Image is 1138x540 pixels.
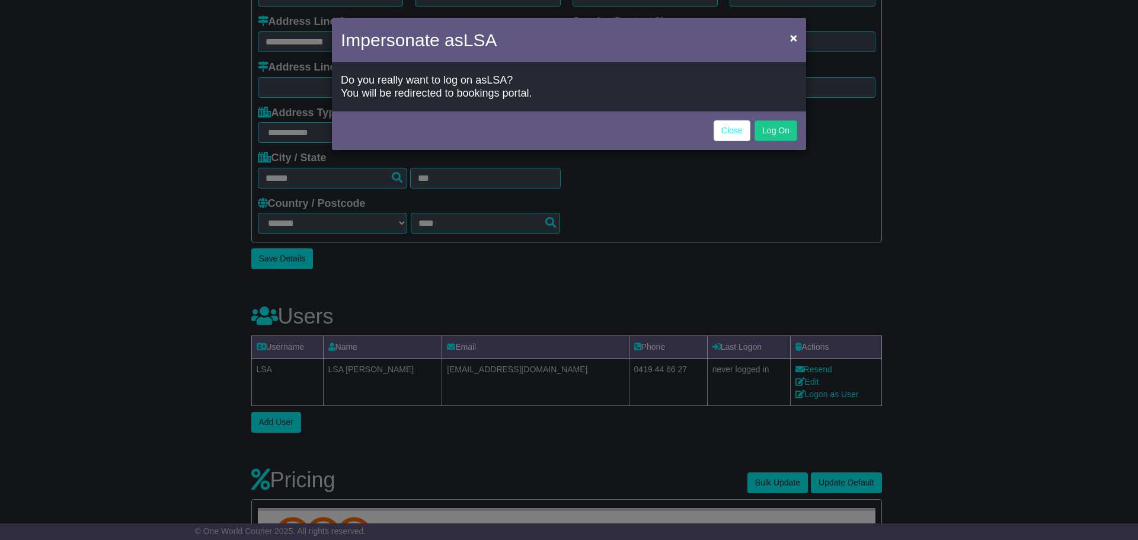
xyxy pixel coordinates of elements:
[790,31,797,44] span: ×
[341,27,497,53] h4: Impersonate as
[784,25,803,50] button: Close
[487,74,507,86] span: LSA
[714,120,750,141] a: Close
[463,30,497,50] span: LSA
[332,65,806,108] div: Do you really want to log on as ? You will be redirected to bookings portal.
[755,120,797,141] button: Log On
